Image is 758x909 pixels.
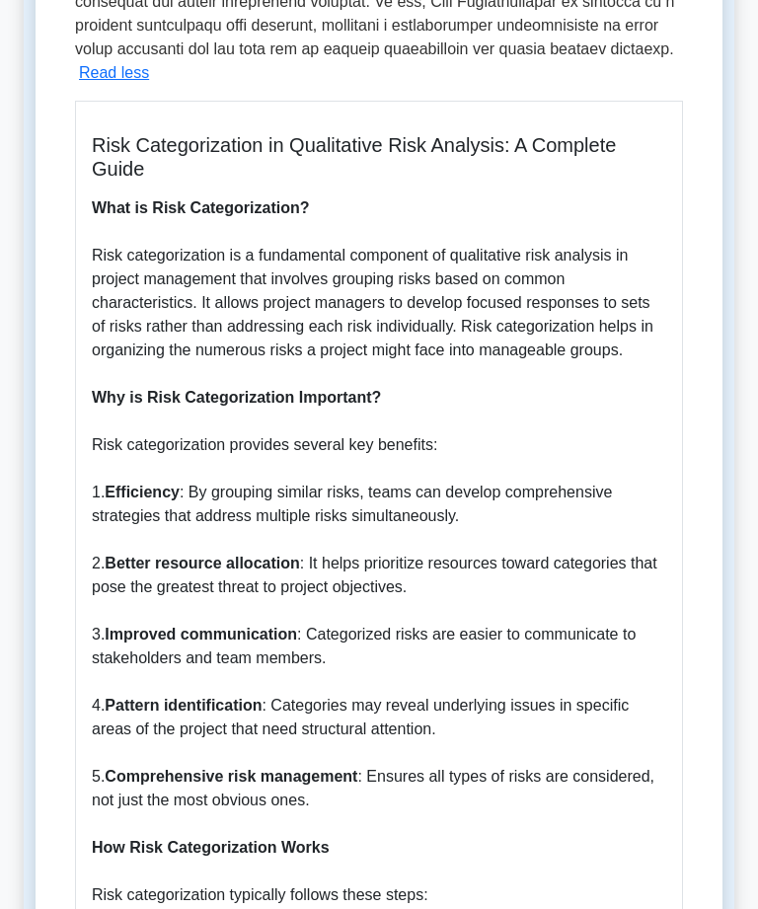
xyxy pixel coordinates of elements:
b: Better resource allocation [105,555,299,571]
b: Pattern identification [105,697,262,714]
b: Efficiency [105,484,180,500]
b: Comprehensive risk management [105,768,357,785]
b: What is Risk Categorization? [92,199,309,216]
button: Read less [79,61,149,85]
h5: Risk Categorization in Qualitative Risk Analysis: A Complete Guide [92,133,666,181]
b: Why is Risk Categorization Important? [92,389,381,406]
b: How Risk Categorization Works [92,839,330,856]
b: Improved communication [105,626,297,643]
